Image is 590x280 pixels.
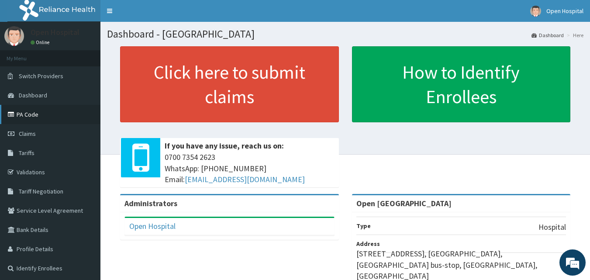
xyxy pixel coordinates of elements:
b: Address [356,240,380,248]
img: User Image [530,6,541,17]
span: Tariff Negotiation [19,187,63,195]
img: User Image [4,26,24,46]
img: d_794563401_company_1708531726252_794563401 [16,44,35,66]
p: Open Hospital [31,28,79,36]
a: [EMAIL_ADDRESS][DOMAIN_NAME] [185,174,305,184]
b: Administrators [124,198,177,208]
textarea: Type your message and hit 'Enter' [4,187,166,218]
span: Tariffs [19,149,35,157]
div: Chat with us now [45,49,147,60]
span: We're online! [51,84,121,173]
b: If you have any issue, reach us on: [165,141,284,151]
p: Hospital [538,221,566,233]
a: Dashboard [531,31,564,39]
h1: Dashboard - [GEOGRAPHIC_DATA] [107,28,583,40]
a: Online [31,39,52,45]
span: Dashboard [19,91,47,99]
span: Switch Providers [19,72,63,80]
b: Type [356,222,371,230]
span: 0700 7354 2623 WhatsApp: [PHONE_NUMBER] Email: [165,152,335,185]
a: How to Identify Enrollees [352,46,571,122]
li: Here [565,31,583,39]
a: Open Hospital [129,221,176,231]
strong: Open [GEOGRAPHIC_DATA] [356,198,452,208]
a: Click here to submit claims [120,46,339,122]
span: Claims [19,130,36,138]
div: Minimize live chat window [143,4,164,25]
span: Open Hospital [546,7,583,15]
